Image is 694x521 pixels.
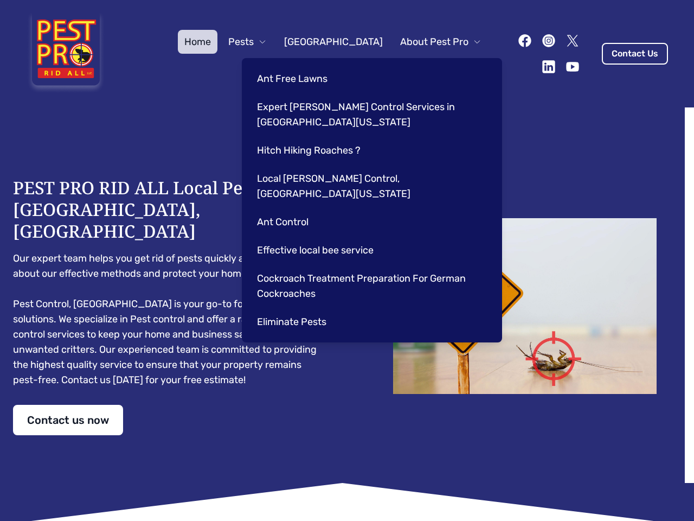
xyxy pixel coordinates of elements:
a: Local [PERSON_NAME] Control, [GEOGRAPHIC_DATA][US_STATE] [250,167,489,206]
span: Pests [228,34,254,49]
pre: Our expert team helps you get rid of pests quickly and safely. Learn about our effective methods ... [13,251,325,387]
a: Hitch Hiking Roaches ? [250,138,489,162]
img: Pest Pro Rid All [26,13,106,94]
span: About Pest Pro [400,34,468,49]
a: Ant Control [250,210,489,234]
a: Home [178,30,217,54]
a: Contact us now [13,405,123,435]
button: Pests [222,30,273,54]
img: Dead cockroach on floor with caution sign pest control [369,218,681,394]
a: Blog [401,54,434,78]
h1: PEST PRO RID ALL Local Pest Control [GEOGRAPHIC_DATA], [GEOGRAPHIC_DATA] [13,177,325,242]
a: Cockroach Treatment Preparation For German Cockroaches [250,266,489,306]
a: [GEOGRAPHIC_DATA] [278,30,389,54]
a: Expert [PERSON_NAME] Control Services in [GEOGRAPHIC_DATA][US_STATE] [250,95,489,134]
a: Contact [439,54,488,78]
button: Pest Control Community B2B [239,54,397,78]
a: Effective local bee service [250,238,489,262]
a: Ant Free Lawns [250,67,489,91]
a: Contact Us [602,43,668,65]
button: About Pest Pro [394,30,488,54]
a: Eliminate Pests [250,310,489,334]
